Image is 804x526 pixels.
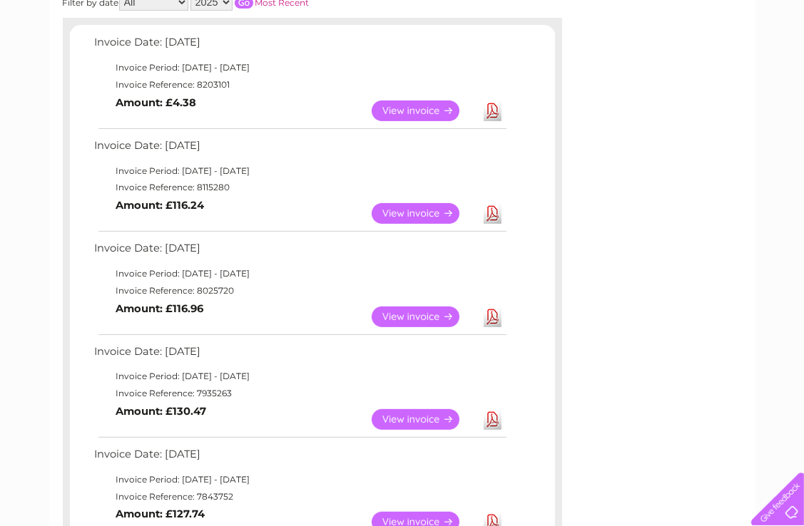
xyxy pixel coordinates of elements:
[680,61,701,71] a: Blog
[484,409,502,430] a: Download
[91,282,509,299] td: Invoice Reference: 8025720
[116,405,207,418] b: Amount: £130.47
[116,96,197,109] b: Amount: £4.38
[91,368,509,385] td: Invoice Period: [DATE] - [DATE]
[91,179,509,196] td: Invoice Reference: 8115280
[91,33,509,59] td: Invoice Date: [DATE]
[116,199,205,212] b: Amount: £116.24
[629,61,671,71] a: Telecoms
[535,7,633,25] a: 0333 014 3131
[91,385,509,402] td: Invoice Reference: 7935263
[91,163,509,180] td: Invoice Period: [DATE] - [DATE]
[484,100,502,121] a: Download
[91,471,509,488] td: Invoice Period: [DATE] - [DATE]
[66,8,740,69] div: Clear Business is a trading name of Verastar Limited (registered in [GEOGRAPHIC_DATA] No. 3667643...
[484,306,502,327] a: Download
[372,100,477,121] a: View
[91,76,509,93] td: Invoice Reference: 8203101
[709,61,744,71] a: Contact
[91,239,509,265] td: Invoice Date: [DATE]
[91,445,509,471] td: Invoice Date: [DATE]
[757,61,790,71] a: Log out
[116,302,204,315] b: Amount: £116.96
[553,61,580,71] a: Water
[28,37,101,81] img: logo.png
[589,61,620,71] a: Energy
[372,409,477,430] a: View
[116,507,205,520] b: Amount: £127.74
[484,203,502,224] a: Download
[91,59,509,76] td: Invoice Period: [DATE] - [DATE]
[91,136,509,163] td: Invoice Date: [DATE]
[372,306,477,327] a: View
[91,265,509,282] td: Invoice Period: [DATE] - [DATE]
[91,488,509,505] td: Invoice Reference: 7843752
[91,342,509,368] td: Invoice Date: [DATE]
[372,203,477,224] a: View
